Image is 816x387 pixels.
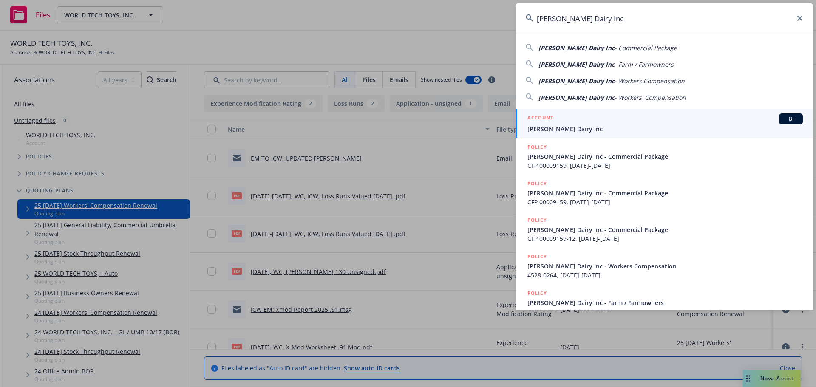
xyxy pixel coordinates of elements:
h5: POLICY [527,252,547,261]
span: BI [782,115,799,123]
span: CFP 00009159-12, [DATE]-[DATE] [527,234,803,243]
span: - Farm / Farmowners [615,60,674,68]
span: [PERSON_NAME] Dairy Inc - Commercial Package [527,152,803,161]
span: [PERSON_NAME] Dairy Inc - Workers Compensation [527,262,803,271]
span: [PERSON_NAME] Dairy Inc - Farm / Farmowners [527,298,803,307]
h5: POLICY [527,216,547,224]
input: Search... [516,3,813,34]
a: ACCOUNTBI[PERSON_NAME] Dairy Inc [516,109,813,138]
h5: ACCOUNT [527,113,553,124]
span: [PERSON_NAME] Dairy Inc [538,44,615,52]
a: POLICY[PERSON_NAME] Dairy Inc - Commercial PackageCFP 00009159, [DATE]-[DATE] [516,175,813,211]
a: POLICY[PERSON_NAME] Dairy Inc - Farm / FarmownersCFP 00009159, [DATE]-[DATE] [516,284,813,321]
span: CFP 00009159, [DATE]-[DATE] [527,307,803,316]
span: - Workers Compensation [615,77,685,85]
span: 4528-0264, [DATE]-[DATE] [527,271,803,280]
span: [PERSON_NAME] Dairy Inc - Commercial Package [527,225,803,234]
span: [PERSON_NAME] Dairy Inc [538,93,615,102]
span: [PERSON_NAME] Dairy Inc [527,124,803,133]
span: [PERSON_NAME] Dairy Inc - Commercial Package [527,189,803,198]
span: [PERSON_NAME] Dairy Inc [538,60,615,68]
span: - Workers' Compensation [615,93,686,102]
a: POLICY[PERSON_NAME] Dairy Inc - Workers Compensation4528-0264, [DATE]-[DATE] [516,248,813,284]
a: POLICY[PERSON_NAME] Dairy Inc - Commercial PackageCFP 00009159-12, [DATE]-[DATE] [516,211,813,248]
span: CFP 00009159, [DATE]-[DATE] [527,161,803,170]
h5: POLICY [527,289,547,297]
h5: POLICY [527,179,547,188]
a: POLICY[PERSON_NAME] Dairy Inc - Commercial PackageCFP 00009159, [DATE]-[DATE] [516,138,813,175]
h5: POLICY [527,143,547,151]
span: - Commercial Package [615,44,677,52]
span: CFP 00009159, [DATE]-[DATE] [527,198,803,206]
span: [PERSON_NAME] Dairy Inc [538,77,615,85]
